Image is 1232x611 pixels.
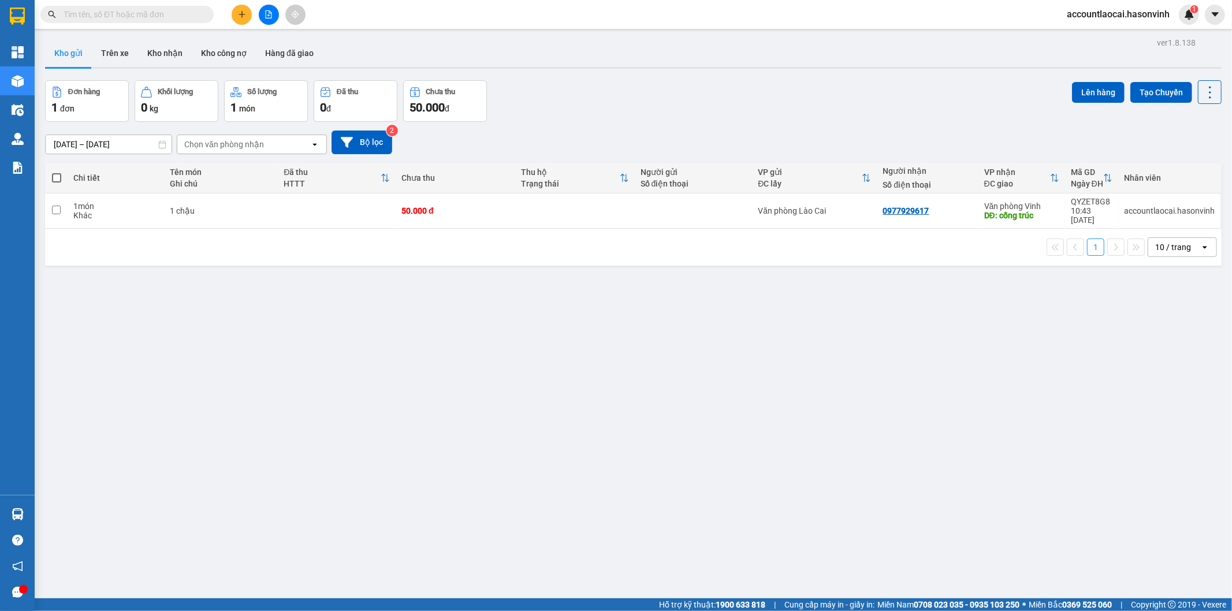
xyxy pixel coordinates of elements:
div: Số điện thoại [883,180,972,189]
div: Ghi chú [170,179,273,188]
button: plus [232,5,252,25]
input: Select a date range. [46,135,172,154]
button: Chưa thu50.000đ [403,80,487,122]
div: Văn phòng Lào Cai [758,206,872,215]
button: file-add [259,5,279,25]
div: Số lượng [247,88,277,96]
div: Khối lượng [158,88,193,96]
div: 10 / trang [1155,241,1191,253]
div: Người gửi [641,167,747,177]
span: đ [326,104,331,113]
div: Chi tiết [73,173,158,182]
span: 1 [51,100,58,114]
div: 10:43 [DATE] [1071,206,1112,225]
svg: open [1200,243,1209,252]
button: aim [285,5,306,25]
button: Bộ lọc [332,131,392,154]
img: logo-vxr [10,8,25,25]
div: QYZET8G8 [1071,197,1112,206]
img: warehouse-icon [12,133,24,145]
div: HTTT [284,179,381,188]
span: | [1121,598,1122,611]
button: Số lượng1món [224,80,308,122]
div: Chưa thu [401,173,509,182]
button: Lên hàng [1072,82,1125,103]
span: caret-down [1210,9,1220,20]
img: dashboard-icon [12,46,24,58]
button: caret-down [1205,5,1225,25]
div: ĐC giao [984,179,1050,188]
div: ver 1.8.138 [1157,36,1196,49]
div: Đã thu [284,167,381,177]
span: 0 [141,100,147,114]
span: món [239,104,255,113]
strong: 0708 023 035 - 0935 103 250 [914,600,1019,609]
div: Số điện thoại [641,179,747,188]
span: | [774,598,776,611]
sup: 2 [386,125,398,136]
div: VP gửi [758,167,862,177]
span: file-add [265,10,273,18]
button: Kho nhận [138,39,192,67]
button: Đã thu0đ [314,80,397,122]
span: notification [12,561,23,572]
span: Miền Nam [877,598,1019,611]
div: Mã GD [1071,167,1103,177]
div: Đơn hàng [68,88,100,96]
span: message [12,587,23,598]
img: warehouse-icon [12,508,24,520]
span: đ [445,104,449,113]
span: copyright [1168,601,1176,609]
span: Miền Bắc [1029,598,1112,611]
span: plus [238,10,246,18]
button: Kho công nợ [192,39,256,67]
span: accountlaocai.hasonvinh [1058,7,1179,21]
img: solution-icon [12,162,24,174]
img: warehouse-icon [12,75,24,87]
div: 50.000 đ [401,206,509,215]
span: ⚪️ [1022,602,1026,607]
div: Đã thu [337,88,358,96]
strong: 1900 633 818 [716,600,765,609]
div: accountlaocai.hasonvinh [1124,206,1215,215]
img: icon-new-feature [1184,9,1194,20]
button: Khối lượng0kg [135,80,218,122]
div: Tên món [170,167,273,177]
span: search [48,10,56,18]
span: kg [150,104,158,113]
strong: 0369 525 060 [1062,600,1112,609]
span: aim [291,10,299,18]
div: Chọn văn phòng nhận [184,139,264,150]
button: 1 [1087,239,1104,256]
span: 50.000 [410,100,445,114]
div: 0977929617 [883,206,929,215]
span: 1 [230,100,237,114]
div: Thu hộ [521,167,620,177]
div: 1 món [73,202,158,211]
div: Chưa thu [426,88,456,96]
span: question-circle [12,535,23,546]
div: DĐ: cống trúc [984,211,1059,220]
button: Hàng đã giao [256,39,323,67]
div: Ngày ĐH [1071,179,1103,188]
th: Toggle SortBy [753,163,877,193]
button: Kho gửi [45,39,92,67]
th: Toggle SortBy [278,163,396,193]
img: warehouse-icon [12,104,24,116]
sup: 1 [1190,5,1198,13]
div: Người nhận [883,166,972,176]
span: 0 [320,100,326,114]
span: 1 [1192,5,1196,13]
div: Nhân viên [1124,173,1215,182]
button: Trên xe [92,39,138,67]
div: 1 chậu [170,206,273,215]
div: Khác [73,211,158,220]
span: Cung cấp máy in - giấy in: [784,598,874,611]
div: VP nhận [984,167,1050,177]
div: Văn phòng Vinh [984,202,1059,211]
th: Toggle SortBy [1065,163,1118,193]
button: Đơn hàng1đơn [45,80,129,122]
div: Trạng thái [521,179,620,188]
span: Hỗ trợ kỹ thuật: [659,598,765,611]
svg: open [310,140,319,149]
